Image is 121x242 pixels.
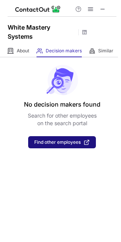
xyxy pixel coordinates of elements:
span: Similar [98,48,113,54]
img: ContactOut v5.3.10 [15,5,61,14]
span: Decision makers [46,48,82,54]
span: About [17,48,29,54]
img: No leads found [46,65,78,95]
header: No decision makers found [24,100,100,109]
h1: White Mastery Systems [8,23,76,41]
button: Find other employees [28,136,96,148]
p: Search for other employees on the search portal [28,112,97,127]
span: Find other employees [34,140,81,145]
